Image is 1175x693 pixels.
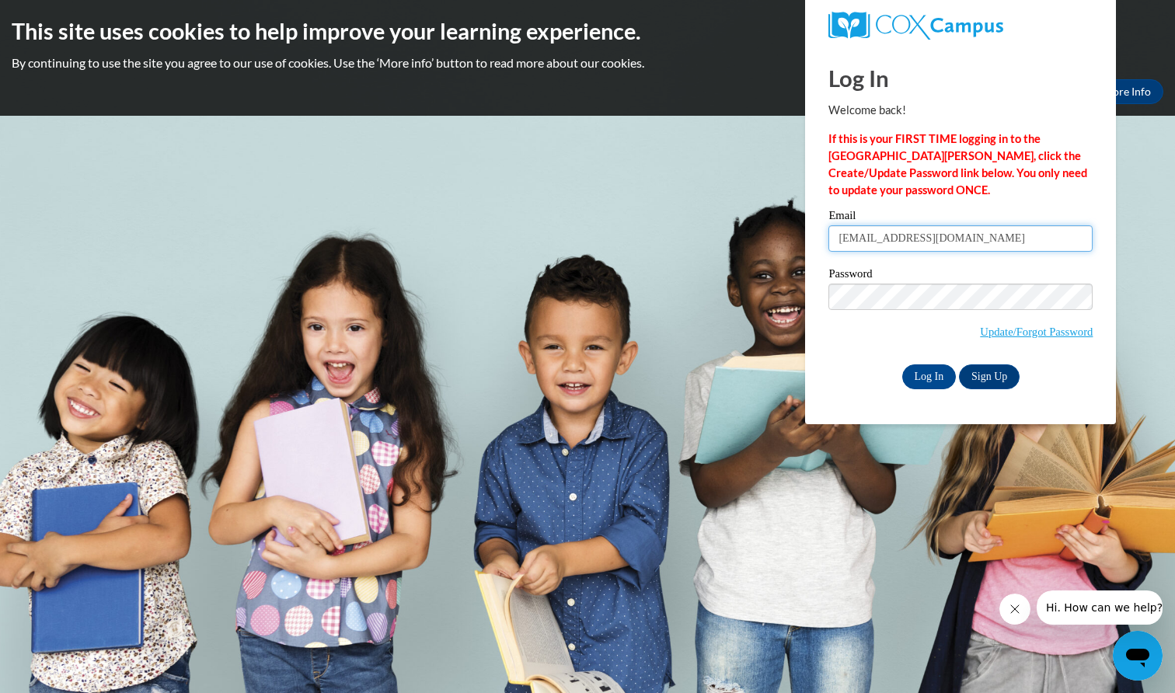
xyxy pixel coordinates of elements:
h1: Log In [828,62,1093,94]
iframe: Button to launch messaging window [1113,631,1163,681]
img: COX Campus [828,12,1002,40]
a: Sign Up [959,364,1020,389]
a: More Info [1090,79,1163,104]
strong: If this is your FIRST TIME logging in to the [GEOGRAPHIC_DATA][PERSON_NAME], click the Create/Upd... [828,132,1087,197]
p: By continuing to use the site you agree to our use of cookies. Use the ‘More info’ button to read... [12,54,1163,71]
p: Welcome back! [828,102,1093,119]
iframe: Close message [999,594,1030,625]
h2: This site uses cookies to help improve your learning experience. [12,16,1163,47]
a: Update/Forgot Password [980,326,1093,338]
label: Email [828,210,1093,225]
a: COX Campus [828,12,1093,40]
input: Log In [902,364,957,389]
label: Password [828,268,1093,284]
iframe: Message from company [1037,590,1163,625]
